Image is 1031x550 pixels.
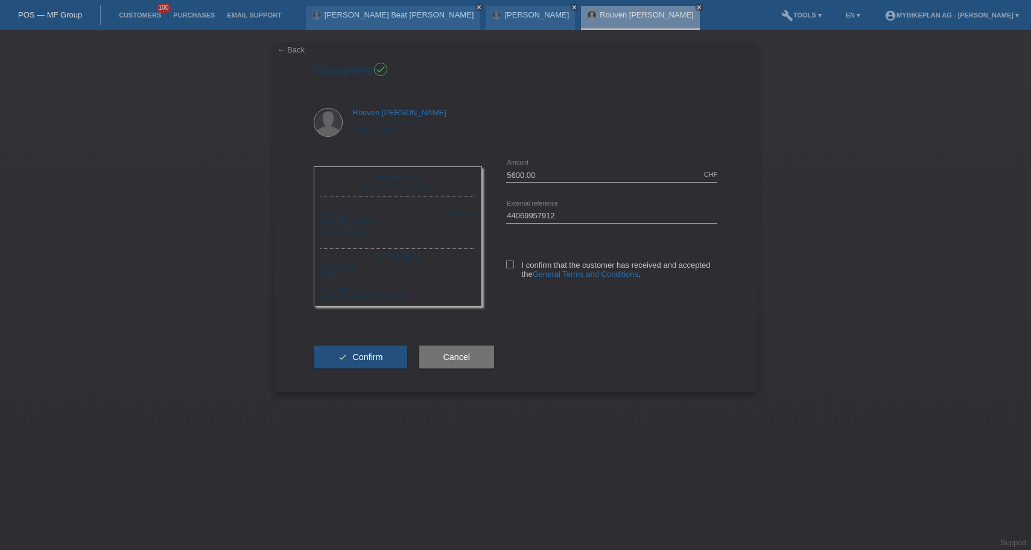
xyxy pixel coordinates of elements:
[504,10,569,19] a: [PERSON_NAME]
[443,352,471,362] span: Cancel
[1001,539,1026,547] a: Support
[113,11,167,19] a: Customers
[221,11,287,19] a: Email Support
[533,270,638,279] a: General Terms and Conditions
[320,227,369,236] span: 44069957912
[320,209,377,236] div: [DATE] POSP00027840
[314,63,718,78] h1: Complete
[781,10,793,22] i: build
[278,45,305,54] a: ← Back
[695,3,703,11] a: close
[570,3,579,11] a: close
[884,10,896,22] i: account_circle
[18,10,82,19] a: POS — MF Group
[167,11,221,19] a: Purchases
[325,10,474,19] a: [PERSON_NAME] Beat [PERSON_NAME]
[352,352,382,362] span: Confirm
[320,248,475,262] div: [DATE] 09:23
[157,3,171,13] span: 100
[704,171,718,178] div: CHF
[775,11,828,19] a: buildTools ▾
[323,173,472,182] div: Mybikeplan AG
[840,11,866,19] a: EN ▾
[353,108,446,135] div: [STREET_ADDRESS] 9434 Au SG
[314,346,407,368] button: check Confirm
[427,209,475,218] div: CHF 5'600.00
[476,4,482,10] i: close
[475,3,483,11] a: close
[353,108,446,117] a: Rouven [PERSON_NAME]
[419,346,495,368] button: Cancel
[506,261,718,279] label: I confirm that the customer has received and accepted the .
[600,10,693,19] a: Rouven [PERSON_NAME]
[571,4,577,10] i: close
[696,4,702,10] i: close
[323,182,472,191] div: [GEOGRAPHIC_DATA]
[320,262,475,300] div: Merchant-ID: 54204 Card-Number: [CREDIT_CARD_NUMBER]
[878,11,1025,19] a: account_circleMybikeplan AG - [PERSON_NAME] ▾
[338,352,347,362] i: check
[375,64,386,75] i: check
